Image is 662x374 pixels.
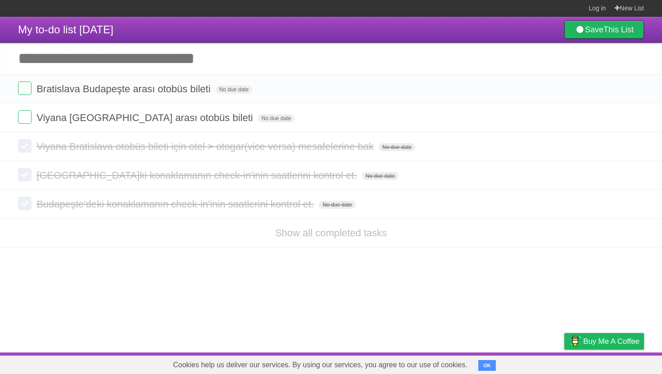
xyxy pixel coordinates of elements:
label: Done [18,110,32,124]
a: Suggest a feature [587,355,644,372]
span: Cookies help us deliver our services. By using our services, you agree to our use of cookies. [164,356,476,374]
span: [GEOGRAPHIC_DATA]ki konaklamanın check-in'inin saatlerini kontrol et. [36,170,359,181]
img: Buy me a coffee [569,333,581,349]
label: Done [18,139,32,153]
span: No due date [319,201,355,209]
span: No due date [379,143,415,151]
a: SaveThis List [564,21,644,39]
label: Done [18,81,32,95]
span: No due date [258,114,295,122]
a: Developers [474,355,511,372]
label: Done [18,168,32,181]
span: Viyana [GEOGRAPHIC_DATA] arası otobüs bileti [36,112,255,123]
span: Bratislava Budapeşte arası otobüs bileti [36,83,213,95]
a: About [444,355,463,372]
span: No due date [362,172,399,180]
label: Done [18,197,32,210]
span: Viyana Bratislava otobüs bileti için otel > otogar(vice versa) mesafelerine bak [36,141,376,152]
a: Terms [522,355,542,372]
span: Budapeşte'deki konaklamanın check-in'inin saatlerini kontrol et. [36,198,316,210]
a: Privacy [553,355,576,372]
span: No due date [216,86,252,94]
a: Show all completed tasks [275,227,387,239]
span: My to-do list [DATE] [18,23,113,36]
a: Buy me a coffee [564,333,644,350]
span: Buy me a coffee [583,333,639,349]
button: OK [478,360,496,371]
b: This List [603,25,634,34]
